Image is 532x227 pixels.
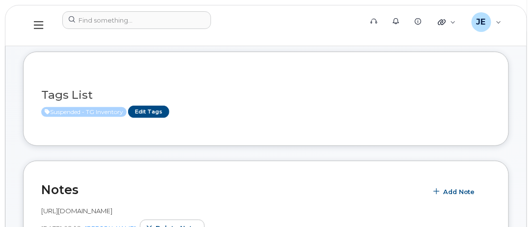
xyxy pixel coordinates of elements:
[427,183,483,200] button: Add Note
[41,182,423,197] h2: Notes
[431,12,463,32] div: Quicklinks
[465,12,508,32] div: Javad Ebadi
[128,106,169,118] a: Edit Tags
[477,16,486,28] span: JE
[41,207,112,215] span: [URL][DOMAIN_NAME]
[41,89,491,101] h3: Tags List
[62,11,211,29] input: Find something...
[443,187,475,197] span: Add Note
[41,107,127,117] span: Active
